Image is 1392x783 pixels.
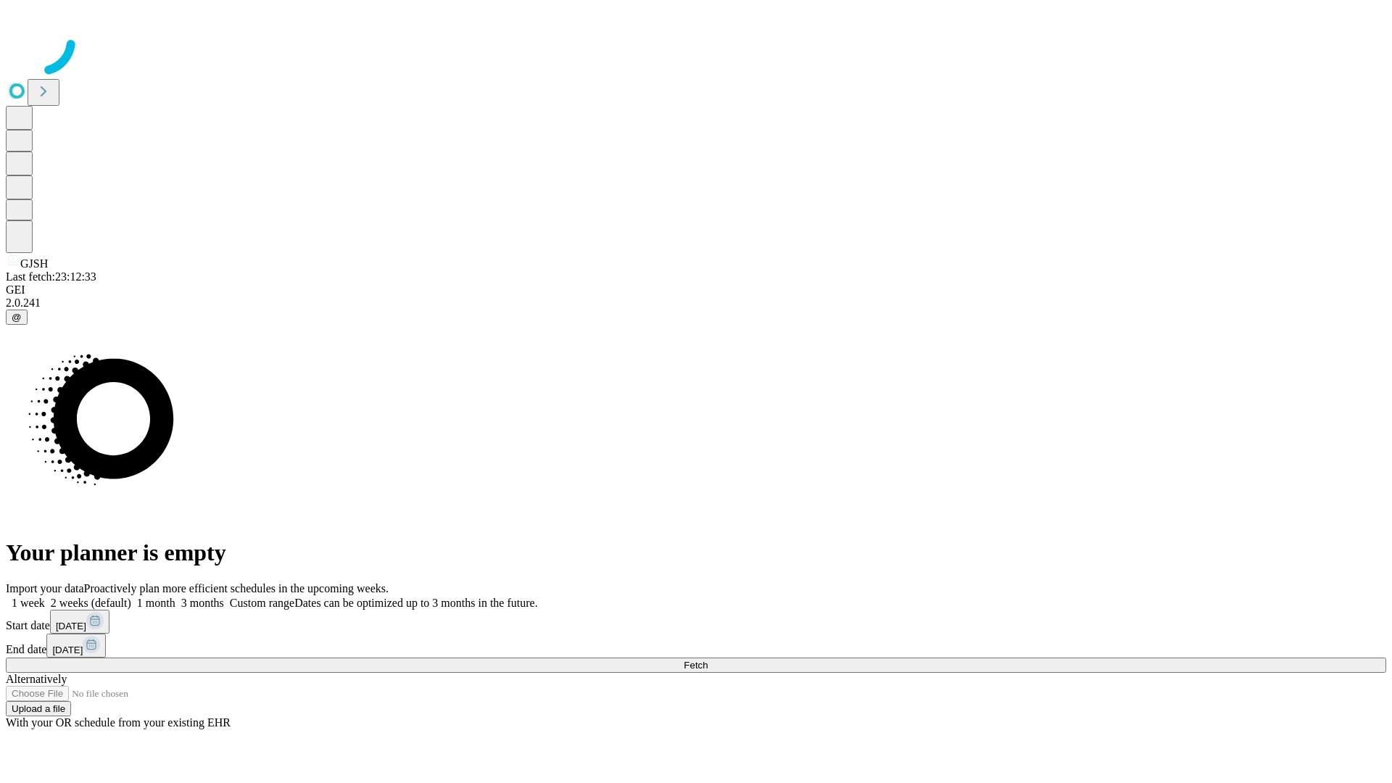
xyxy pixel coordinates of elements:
[6,539,1386,566] h1: Your planner is empty
[230,597,294,609] span: Custom range
[12,312,22,323] span: @
[6,297,1386,310] div: 2.0.241
[6,610,1386,634] div: Start date
[51,597,131,609] span: 2 weeks (default)
[50,610,109,634] button: [DATE]
[6,701,71,716] button: Upload a file
[84,582,389,594] span: Proactively plan more efficient schedules in the upcoming weeks.
[6,283,1386,297] div: GEI
[6,716,231,729] span: With your OR schedule from your existing EHR
[6,658,1386,673] button: Fetch
[181,597,224,609] span: 3 months
[294,597,537,609] span: Dates can be optimized up to 3 months in the future.
[6,673,67,685] span: Alternatively
[52,645,83,655] span: [DATE]
[12,597,45,609] span: 1 week
[56,621,86,631] span: [DATE]
[6,270,96,283] span: Last fetch: 23:12:33
[6,582,84,594] span: Import your data
[137,597,175,609] span: 1 month
[6,634,1386,658] div: End date
[46,634,106,658] button: [DATE]
[20,257,48,270] span: GJSH
[684,660,708,671] span: Fetch
[6,310,28,325] button: @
